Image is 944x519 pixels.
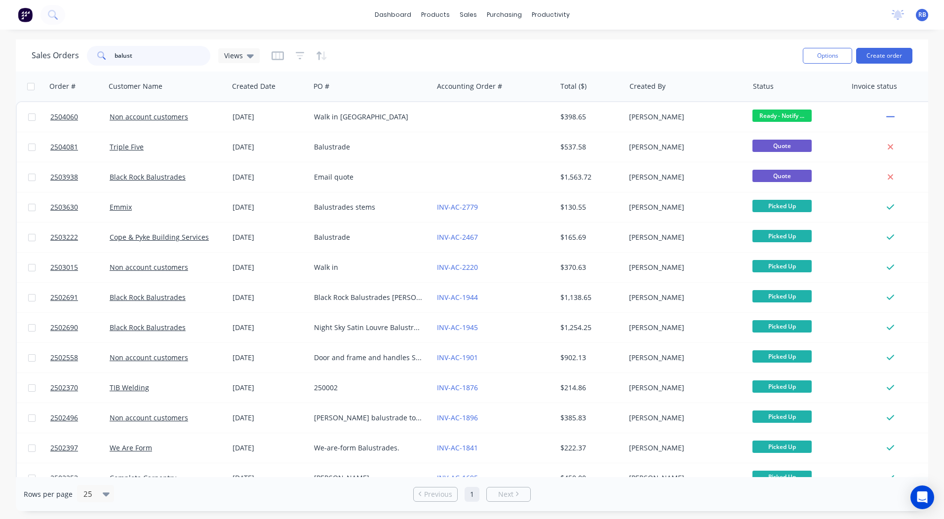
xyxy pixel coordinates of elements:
[50,313,110,342] a: 2502690
[560,262,618,272] div: $370.63
[414,489,457,499] a: Previous page
[233,443,306,453] div: [DATE]
[50,373,110,403] a: 2502370
[109,81,162,91] div: Customer Name
[50,433,110,463] a: 2502397
[314,112,424,122] div: Walk in [GEOGRAPHIC_DATA]
[560,142,618,152] div: $537.58
[50,473,78,483] span: 2502253
[50,132,110,162] a: 2504081
[233,202,306,212] div: [DATE]
[233,293,306,302] div: [DATE]
[314,81,329,91] div: PO #
[110,202,132,212] a: Emmix
[560,443,618,453] div: $222.37
[370,7,416,22] a: dashboard
[49,81,76,91] div: Order #
[50,383,78,393] span: 2502370
[50,102,110,132] a: 2504060
[18,7,33,22] img: Factory
[560,81,587,91] div: Total ($)
[437,443,478,452] a: INV-AC-1841
[437,383,478,392] a: INV-AC-1876
[110,383,149,392] a: TIB Welding
[224,50,243,61] span: Views
[50,443,78,453] span: 2502397
[560,413,618,423] div: $385.83
[753,81,774,91] div: Status
[50,192,110,222] a: 2503630
[629,443,739,453] div: [PERSON_NAME]
[918,10,926,19] span: RB
[437,262,478,272] a: INV-AC-2220
[560,323,618,333] div: $1,254.25
[629,353,739,363] div: [PERSON_NAME]
[110,112,188,121] a: Non account customers
[115,46,211,66] input: Search...
[629,413,739,423] div: [PERSON_NAME]
[629,202,739,212] div: [PERSON_NAME]
[50,172,78,182] span: 2503938
[110,443,152,452] a: We Are Form
[629,112,739,122] div: [PERSON_NAME]
[50,353,78,363] span: 2502558
[487,489,530,499] a: Next page
[752,170,812,182] span: Quote
[752,350,812,363] span: Picked Up
[560,293,618,302] div: $1,138.65
[437,323,478,332] a: INV-AC-1945
[314,443,424,453] div: We-are-form Balustrades.
[314,142,424,152] div: Balustrade
[629,142,739,152] div: [PERSON_NAME]
[314,323,424,333] div: Night Sky Satin Louvre Balustrade and posts
[437,202,478,212] a: INV-AC-2779
[110,323,186,332] a: Black Rock Balustrades
[752,320,812,333] span: Picked Up
[50,463,110,493] a: 2502253
[233,353,306,363] div: [DATE]
[32,51,79,60] h1: Sales Orders
[233,473,306,483] div: [DATE]
[232,81,275,91] div: Created Date
[437,81,502,91] div: Accounting Order #
[424,489,452,499] span: Previous
[110,293,186,302] a: Black Rock Balustrades
[314,172,424,182] div: Email quote
[560,473,618,483] div: $450.00
[437,353,478,362] a: INV-AC-1901
[752,200,812,212] span: Picked Up
[50,202,78,212] span: 2503630
[110,262,188,272] a: Non account customers
[482,7,527,22] div: purchasing
[24,489,73,499] span: Rows per page
[629,172,739,182] div: [PERSON_NAME]
[50,403,110,433] a: 2502496
[560,172,618,182] div: $1,563.72
[498,489,513,499] span: Next
[465,487,479,502] a: Page 1 is your current page
[50,232,78,242] span: 2503222
[110,172,186,182] a: Black Rock Balustrades
[110,353,188,362] a: Non account customers
[50,413,78,423] span: 2502496
[314,232,424,242] div: Balustrade
[233,142,306,152] div: [DATE]
[50,112,78,122] span: 2504060
[50,323,78,333] span: 2502690
[752,290,812,302] span: Picked Up
[455,7,482,22] div: sales
[629,293,739,302] div: [PERSON_NAME]
[314,353,424,363] div: Door and frame and handles Structura Black
[409,487,535,502] ul: Pagination
[233,413,306,423] div: [DATE]
[50,162,110,192] a: 2503938
[752,380,812,393] span: Picked Up
[110,232,209,242] a: Cope & Pyke Building Services
[803,48,852,64] button: Options
[752,260,812,272] span: Picked Up
[629,383,739,393] div: [PERSON_NAME]
[629,473,739,483] div: [PERSON_NAME]
[314,202,424,212] div: Balustrades stems
[560,202,618,212] div: $130.55
[752,230,812,242] span: Picked Up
